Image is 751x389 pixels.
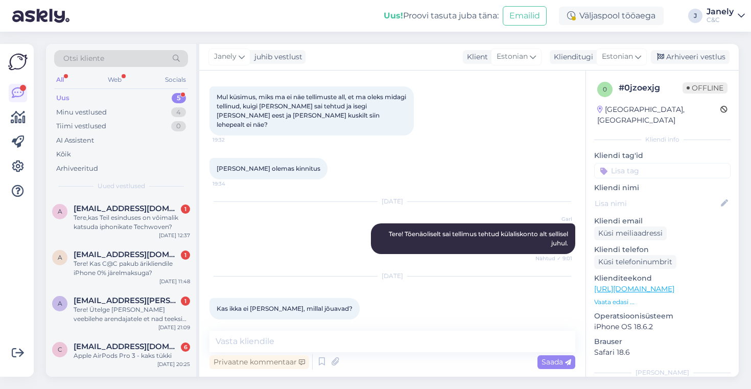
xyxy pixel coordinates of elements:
[181,250,190,260] div: 1
[534,215,572,223] span: Garl
[707,8,745,24] a: JanelyC&C
[559,7,664,25] div: Väljaspool tööaega
[594,298,731,307] p: Vaata edasi ...
[594,311,731,322] p: Operatsioonisüsteem
[181,204,190,214] div: 1
[594,182,731,193] p: Kliendi nimi
[250,52,302,62] div: juhib vestlust
[594,216,731,226] p: Kliendi email
[56,135,94,146] div: AI Assistent
[542,357,571,367] span: Saada
[171,107,186,118] div: 4
[213,320,251,328] span: 22:30
[181,342,190,352] div: 6
[171,121,186,131] div: 0
[594,273,731,284] p: Klienditeekond
[503,6,547,26] button: Emailid
[217,165,320,172] span: [PERSON_NAME] olemas kinnitus
[683,82,727,94] span: Offline
[56,149,71,159] div: Kõik
[163,73,188,86] div: Socials
[74,213,190,232] div: Tere,kas Teil esinduses on võimalik katsuda iphonikate Techwoven?
[384,11,403,20] b: Uus!
[594,163,731,178] input: Lisa tag
[56,107,107,118] div: Minu vestlused
[74,296,180,305] span: anton.kashuba@gmail.com
[602,51,633,62] span: Estonian
[8,52,28,72] img: Askly Logo
[550,52,593,62] div: Klienditugi
[74,259,190,278] div: Tere! Kas C@C pakub ärikliendile iPhone 0% järelmaksuga?
[688,9,702,23] div: J
[209,197,575,206] div: [DATE]
[74,342,180,351] span: CeeO2.ou@gmail.com
[74,204,180,213] span: a.grahovskaja@mail.ru
[63,53,104,64] span: Otsi kliente
[56,164,98,174] div: Arhiveeritud
[74,351,190,360] div: Apple AirPods Pro 3 - kaks tükki
[594,135,731,144] div: Kliendi info
[594,244,731,255] p: Kliendi telefon
[58,208,62,215] span: a
[214,51,237,62] span: Janely
[181,296,190,306] div: 1
[651,50,730,64] div: Arhiveeri vestlus
[58,346,62,353] span: C
[463,52,488,62] div: Klient
[594,336,731,347] p: Brauser
[158,324,190,331] div: [DATE] 21:09
[209,355,309,369] div: Privaatne kommentaar
[157,360,190,368] div: [DATE] 20:25
[389,230,570,247] span: Tere! Tõenäoliselt sai tellimus tehtud külaliskonto alt sellisel juhul.
[217,305,353,312] span: Kas ikka ei [PERSON_NAME], millal jõuavad?
[707,8,734,16] div: Janely
[595,198,719,209] input: Lisa nimi
[106,73,124,86] div: Web
[594,322,731,332] p: iPhone OS 18.6.2
[159,232,190,239] div: [DATE] 12:37
[209,271,575,281] div: [DATE]
[74,250,180,259] span: arman.liblik@gmail.com
[594,368,731,377] div: [PERSON_NAME]
[213,180,251,188] span: 19:34
[54,73,66,86] div: All
[497,51,528,62] span: Estonian
[56,93,69,103] div: Uus
[594,226,667,240] div: Küsi meiliaadressi
[58,254,62,261] span: a
[159,278,190,285] div: [DATE] 11:48
[217,93,408,128] span: Mul küsimus, miks ma ei näe tellimuste all, et ma oleks midagi tellinud, kuigi [PERSON_NAME] sai ...
[56,121,106,131] div: Tiimi vestlused
[603,85,607,93] span: 0
[98,181,145,191] span: Uued vestlused
[384,10,499,22] div: Proovi tasuta juba täna:
[594,347,731,358] p: Safari 18.6
[707,16,734,24] div: C&C
[619,82,683,94] div: # 0jzoexjg
[172,93,186,103] div: 5
[213,136,251,144] span: 19:32
[534,255,572,262] span: Nähtud ✓ 9:01
[58,300,62,307] span: a
[594,150,731,161] p: Kliendi tag'id
[594,284,674,293] a: [URL][DOMAIN_NAME]
[74,305,190,324] div: Tere! Ütelge [PERSON_NAME] veebilehe arendajatele et nad teeksid nende slider nuppude kõrgust kor...
[594,255,676,269] div: Küsi telefoninumbrit
[597,104,720,126] div: [GEOGRAPHIC_DATA], [GEOGRAPHIC_DATA]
